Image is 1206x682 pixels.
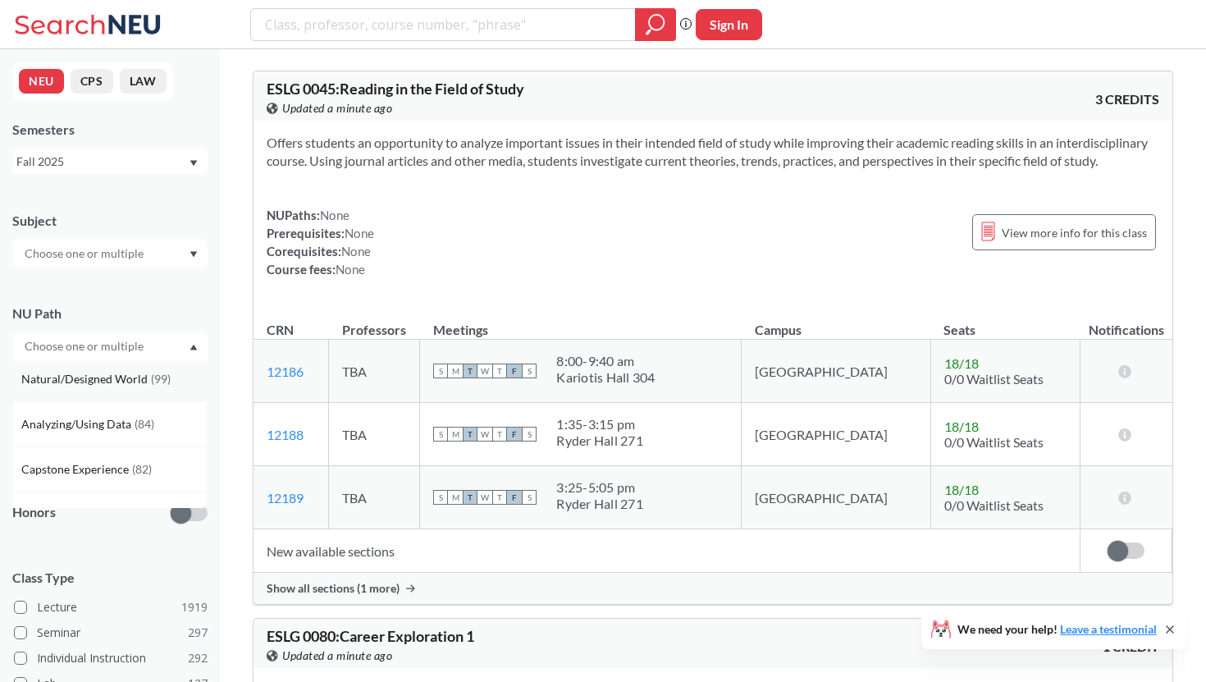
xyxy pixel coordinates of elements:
div: NUPaths: Prerequisites: Corequisites: Course fees: [267,206,374,278]
button: Sign In [696,9,762,40]
td: New available sections [254,529,1080,573]
div: Dropdown arrowWriting Intensive(182)Societies/Institutions(141)Interpreting Culture(124)Differenc... [12,332,208,360]
th: Professors [329,304,420,340]
span: M [448,364,463,378]
div: 3:25 - 5:05 pm [556,479,643,496]
span: M [448,490,463,505]
div: Ryder Hall 271 [556,496,643,512]
th: Meetings [420,304,742,340]
span: None [336,262,365,277]
div: Fall 2025 [16,153,188,171]
span: S [433,364,448,378]
span: Updated a minute ago [282,99,392,117]
input: Choose one or multiple [16,244,154,263]
span: W [477,427,492,442]
div: NU Path [12,304,208,323]
button: NEU [19,69,64,94]
span: None [345,226,374,240]
a: 12186 [267,364,304,379]
span: T [463,490,477,505]
label: Individual Instruction [14,648,208,669]
div: Dropdown arrow [12,240,208,268]
svg: magnifying glass [646,13,665,36]
td: TBA [329,403,420,466]
span: ( 64 ) [115,507,135,521]
div: Subject [12,212,208,230]
span: None [341,244,371,259]
svg: Dropdown arrow [190,251,198,258]
span: M [448,427,463,442]
div: Ryder Hall 271 [556,433,643,449]
div: Kariotis Hall 304 [556,369,655,386]
span: S [522,490,537,505]
td: [GEOGRAPHIC_DATA] [742,340,931,403]
p: Honors [12,503,56,522]
div: magnifying glass [635,8,676,41]
span: ESLG 0045 : Reading in the Field of Study [267,80,524,98]
span: Class Type [12,569,208,587]
span: Analyzing/Using Data [21,415,135,433]
span: S [522,364,537,378]
span: 0/0 Waitlist Seats [944,434,1044,450]
span: 18 / 18 [944,482,979,497]
div: CRN [267,321,294,339]
div: 1:35 - 3:15 pm [556,416,643,433]
td: TBA [329,466,420,529]
th: Seats [930,304,1080,340]
svg: Dropdown arrow [190,344,198,350]
button: CPS [71,69,113,94]
span: 3 CREDITS [1095,90,1159,108]
div: 8:00 - 9:40 am [556,353,655,369]
input: Class, professor, course number, "phrase" [263,11,624,39]
span: F [507,427,522,442]
th: Campus [742,304,931,340]
span: Capstone Experience [21,460,132,478]
span: F [507,364,522,378]
td: TBA [329,340,420,403]
span: S [522,427,537,442]
span: 1919 [181,598,208,616]
span: W [477,364,492,378]
span: T [492,490,507,505]
span: 297 [188,624,208,642]
span: 292 [188,649,208,667]
span: 0/0 Waitlist Seats [944,371,1044,387]
span: Ethical Reasoning [21,506,115,524]
label: Seminar [14,622,208,643]
span: T [492,364,507,378]
span: We need your help! [957,624,1157,635]
div: Fall 2025Dropdown arrow [12,149,208,175]
label: Lecture [14,597,208,618]
span: 18 / 18 [944,355,979,371]
span: F [507,490,522,505]
span: Updated a minute ago [282,647,392,665]
span: ( 84 ) [135,417,154,431]
button: LAW [120,69,167,94]
span: 0/0 Waitlist Seats [944,497,1044,513]
span: Natural/Designed World [21,370,151,388]
a: Leave a testimonial [1060,622,1157,636]
span: ( 99 ) [151,372,171,386]
span: 18 / 18 [944,419,979,434]
div: Semesters [12,121,208,139]
span: View more info for this class [1002,222,1147,243]
svg: Dropdown arrow [190,160,198,167]
span: W [477,490,492,505]
span: S [433,427,448,442]
span: T [492,427,507,442]
span: T [463,364,477,378]
input: Choose one or multiple [16,336,154,356]
a: 12188 [267,427,304,442]
td: [GEOGRAPHIC_DATA] [742,466,931,529]
span: ESLG 0080 : Career Exploration 1 [267,627,474,645]
span: T [463,427,477,442]
span: ( 82 ) [132,462,152,476]
a: 12189 [267,490,304,506]
td: [GEOGRAPHIC_DATA] [742,403,931,466]
span: None [320,208,349,222]
section: Offers students an opportunity to analyze important issues in their intended field of study while... [267,134,1159,170]
div: Show all sections (1 more) [254,573,1172,604]
span: Show all sections (1 more) [267,581,400,596]
span: S [433,490,448,505]
th: Notifications [1080,304,1172,340]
